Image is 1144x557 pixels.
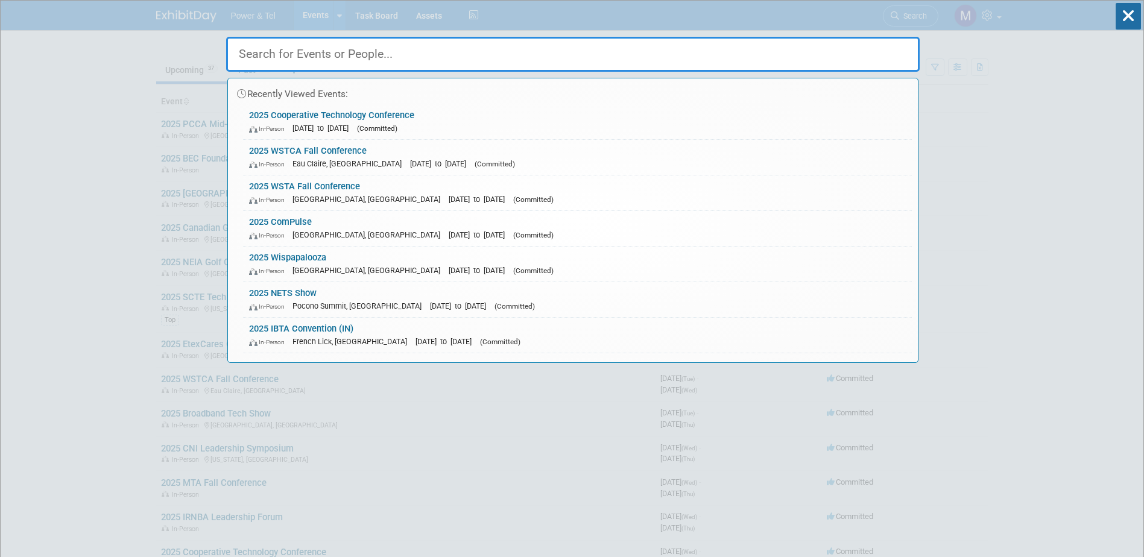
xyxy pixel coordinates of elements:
[475,160,515,168] span: (Committed)
[513,231,554,239] span: (Committed)
[243,318,912,353] a: 2025 IBTA Convention (IN) In-Person French Lick, [GEOGRAPHIC_DATA] [DATE] to [DATE] (Committed)
[292,337,413,346] span: French Lick, [GEOGRAPHIC_DATA]
[410,159,472,168] span: [DATE] to [DATE]
[249,160,290,168] span: In-Person
[416,337,478,346] span: [DATE] to [DATE]
[243,104,912,139] a: 2025 Cooperative Technology Conference In-Person [DATE] to [DATE] (Committed)
[480,338,520,346] span: (Committed)
[449,266,511,275] span: [DATE] to [DATE]
[292,230,446,239] span: [GEOGRAPHIC_DATA], [GEOGRAPHIC_DATA]
[249,231,290,239] span: In-Person
[449,230,511,239] span: [DATE] to [DATE]
[249,338,290,346] span: In-Person
[449,195,511,204] span: [DATE] to [DATE]
[249,125,290,133] span: In-Person
[249,267,290,275] span: In-Person
[226,37,920,72] input: Search for Events or People...
[495,302,535,310] span: (Committed)
[513,195,554,204] span: (Committed)
[249,303,290,310] span: In-Person
[243,282,912,317] a: 2025 NETS Show In-Person Pocono Summit, [GEOGRAPHIC_DATA] [DATE] to [DATE] (Committed)
[234,78,912,104] div: Recently Viewed Events:
[249,196,290,204] span: In-Person
[243,211,912,246] a: 2025 ComPulse In-Person [GEOGRAPHIC_DATA], [GEOGRAPHIC_DATA] [DATE] to [DATE] (Committed)
[243,247,912,282] a: 2025 Wispapalooza In-Person [GEOGRAPHIC_DATA], [GEOGRAPHIC_DATA] [DATE] to [DATE] (Committed)
[292,124,355,133] span: [DATE] to [DATE]
[292,159,408,168] span: Eau Claire, [GEOGRAPHIC_DATA]
[243,140,912,175] a: 2025 WSTCA Fall Conference In-Person Eau Claire, [GEOGRAPHIC_DATA] [DATE] to [DATE] (Committed)
[292,301,428,310] span: Pocono Summit, [GEOGRAPHIC_DATA]
[292,266,446,275] span: [GEOGRAPHIC_DATA], [GEOGRAPHIC_DATA]
[243,175,912,210] a: 2025 WSTA Fall Conference In-Person [GEOGRAPHIC_DATA], [GEOGRAPHIC_DATA] [DATE] to [DATE] (Commit...
[292,195,446,204] span: [GEOGRAPHIC_DATA], [GEOGRAPHIC_DATA]
[357,124,397,133] span: (Committed)
[513,266,554,275] span: (Committed)
[430,301,492,310] span: [DATE] to [DATE]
